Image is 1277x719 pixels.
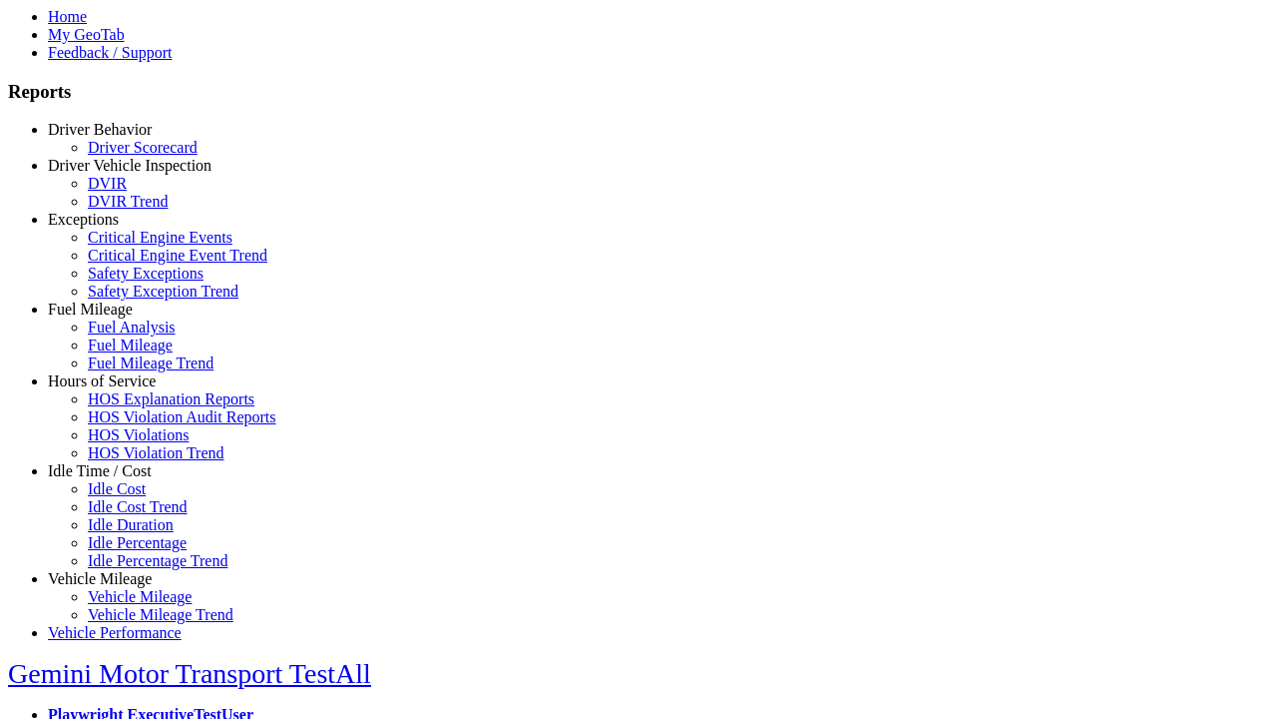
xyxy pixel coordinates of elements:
h3: Reports [8,81,1269,103]
a: Driver Behavior [48,121,152,138]
a: Idle Duration [88,516,174,533]
a: Critical Engine Event Trend [88,247,267,264]
a: Idle Time / Cost [48,462,152,479]
a: Hours of Service [48,372,156,389]
a: Idle Cost Trend [88,498,188,515]
a: My GeoTab [48,26,125,43]
a: Fuel Mileage [48,301,133,318]
a: Idle Percentage [88,534,187,551]
a: DVIR [88,175,127,192]
a: Fuel Analysis [88,319,176,336]
a: Exceptions [48,211,119,228]
a: HOS Explanation Reports [88,390,254,407]
a: HOS Violation Audit Reports [88,408,276,425]
a: Gemini Motor Transport TestAll [8,658,371,689]
a: Idle Cost [88,480,146,497]
a: HOS Violations [88,426,189,443]
a: HOS Violation Trend [88,444,224,461]
a: Feedback / Support [48,44,172,61]
a: Fuel Mileage [88,337,173,354]
a: Critical Engine Events [88,229,232,246]
a: Safety Exceptions [88,265,204,282]
a: Home [48,8,87,25]
a: Vehicle Mileage Trend [88,606,233,623]
a: Fuel Mileage Trend [88,355,213,371]
a: Vehicle Performance [48,624,182,641]
a: Vehicle Mileage [48,570,152,587]
a: Vehicle Mileage [88,588,192,605]
a: Driver Vehicle Inspection [48,157,212,174]
a: DVIR Trend [88,193,168,210]
a: Idle Percentage Trend [88,552,227,569]
a: Safety Exception Trend [88,283,238,300]
a: Driver Scorecard [88,139,198,156]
